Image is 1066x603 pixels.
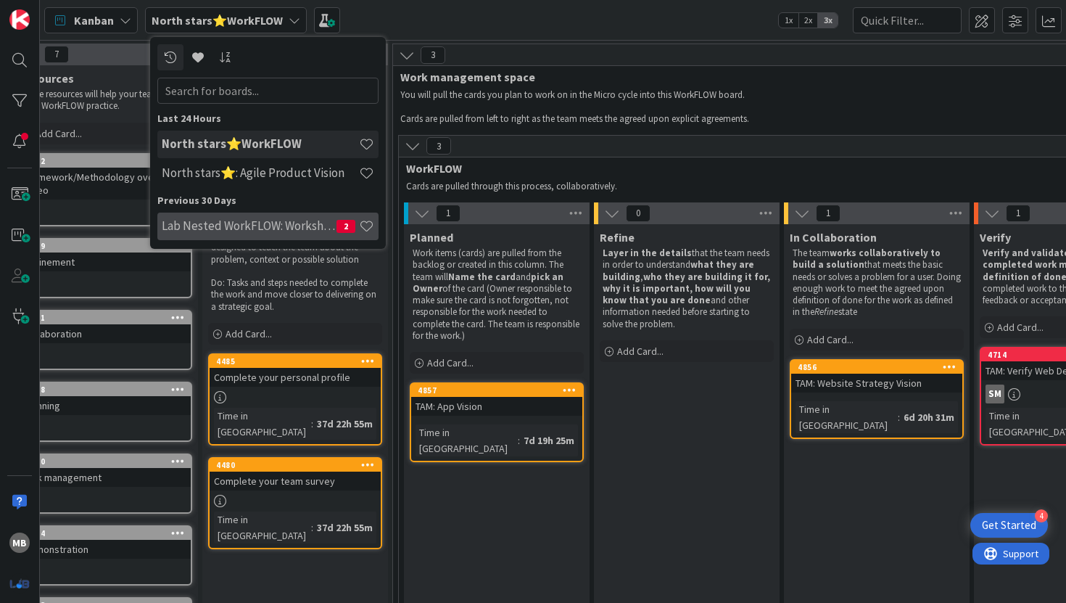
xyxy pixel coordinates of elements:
span: Kanban [74,12,114,29]
div: Complete your team survey [210,472,381,491]
div: 4489Refinement [20,239,191,271]
strong: who they are building it for, why it is important, how will you know that you are done [603,271,772,307]
div: 4488Planning [20,383,191,415]
div: Time in [GEOGRAPHIC_DATA] [214,512,311,543]
div: 4857 [411,384,582,397]
div: Time in [GEOGRAPHIC_DATA] [796,401,898,433]
img: Visit kanbanzone.com [9,9,30,30]
p: These resources will help your team with your WorkFLOW practice. [21,89,189,112]
div: 4856TAM: Website Strategy Vision [791,361,962,393]
div: Refinement [20,253,191,271]
div: MB [9,533,30,553]
span: Add Card... [807,333,854,346]
strong: works collaboratively to build a solution [793,247,943,271]
div: 4490 [26,456,191,467]
div: 4490Risk management [20,455,191,487]
div: 4490 [20,455,191,468]
div: 4491 [26,313,191,323]
div: 4480 [210,459,381,472]
span: : [518,432,520,448]
div: 4489 [26,241,191,251]
span: 1 [1006,205,1030,222]
div: Previous 30 Days [157,193,379,208]
span: 3 [426,137,451,155]
span: Add Card... [427,356,474,369]
h4: North stars⭐: Agile Product Vision [162,165,359,180]
span: : [311,416,313,432]
span: 1x [779,13,798,28]
div: 4857TAM: App Vision [411,384,582,416]
span: 1 [436,205,460,222]
span: Planned [410,230,453,245]
div: TAM: App Vision [411,397,582,416]
div: 4485 [216,356,381,366]
div: 4494 [26,528,191,538]
div: Collaboration [20,324,191,343]
div: 4492Framework/Methodology overview video [20,155,191,200]
img: avatar [9,573,30,594]
p: Do: Tasks and steps needed to complete the work and move closer to delivering on a strategic goal. [211,277,379,313]
div: Time in [GEOGRAPHIC_DATA] [416,424,518,456]
span: Refine [600,230,635,245]
div: 4494Demonstration [20,527,191,559]
span: In Collaboration [790,230,877,245]
div: Complete your personal profile [210,368,381,387]
div: Demonstration [20,540,191,559]
input: Search for boards... [157,78,379,104]
strong: Name the card [448,271,516,283]
strong: Layer in the details [603,247,692,259]
span: Support [30,2,66,20]
span: Add Card... [617,345,664,358]
div: 4492 [26,156,191,166]
div: SM [986,385,1004,403]
div: Framework/Methodology overview video [20,168,191,200]
div: 4856 [798,362,962,372]
div: 7d 19h 25m [520,432,578,448]
div: 4488 [26,385,191,395]
div: 4488 [20,383,191,396]
span: 0 [626,205,650,222]
input: Quick Filter... [853,7,962,33]
span: 3 [421,46,445,64]
div: Time in [GEOGRAPHIC_DATA] [214,408,311,440]
span: 1 [816,205,840,222]
p: The team that meets the basic needs or solves a problem for a user. Doing enough work to meet the... [793,247,961,319]
div: 4485Complete your personal profile [210,355,381,387]
div: 4480 [216,460,381,470]
h4: North stars⭐WorkFLOW [162,136,359,151]
div: 4491 [20,311,191,324]
span: 3x [818,13,838,28]
span: Add Card... [997,321,1044,334]
div: 4856 [791,361,962,374]
span: Verify [980,230,1011,245]
span: Add Card... [36,127,82,140]
strong: what they are building [603,258,756,282]
div: Last 24 Hours [157,111,379,126]
div: 37d 22h 55m [313,520,376,536]
span: : [898,409,900,425]
em: Refine [814,305,838,318]
div: 4485 [210,355,381,368]
h4: Lab Nested WorkFLOW: Workshop [162,218,336,233]
div: 6d 20h 31m [900,409,958,425]
span: Resources [18,71,74,86]
div: 4489 [20,239,191,253]
span: 7 [44,46,69,63]
div: 4480Complete your team survey [210,459,381,491]
p: Work items (cards) are pulled from the backlog or created in this column. The team will and of th... [413,247,581,342]
span: : [311,520,313,536]
div: Open Get Started checklist, remaining modules: 4 [970,513,1048,538]
div: 37d 22h 55m [313,416,376,432]
strong: pick an Owner [413,271,566,295]
p: that the team needs in order to understand , and other information needed before starting to solv... [603,247,771,330]
div: 4857 [418,385,582,395]
div: 4 [1035,509,1048,522]
span: Add Card... [226,327,272,340]
div: 4491Collaboration [20,311,191,343]
div: 4494 [20,527,191,540]
div: Get Started [982,518,1036,533]
div: TAM: Website Strategy Vision [791,374,962,393]
div: Risk management [20,468,191,487]
b: North stars⭐WorkFLOW [152,13,283,28]
div: Planning [20,396,191,415]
